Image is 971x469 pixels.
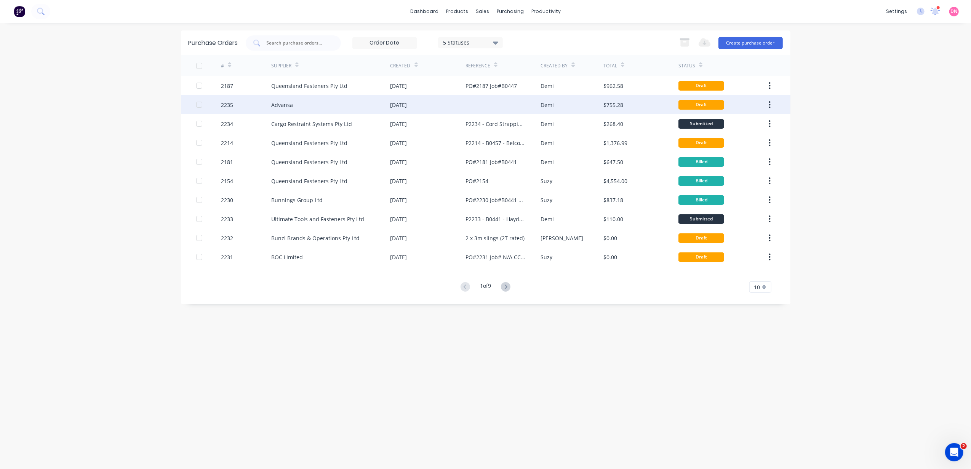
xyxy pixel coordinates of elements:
div: $837.18 [603,196,623,204]
div: [PERSON_NAME] [541,234,583,242]
div: Reference [466,62,490,69]
div: P2233 - B0441 - Haydens St - CC 301 [466,215,525,223]
div: PO#2181 Job#B0441 [466,158,517,166]
span: DN [951,8,958,15]
div: 2230 [221,196,233,204]
div: Suzy [541,253,552,261]
div: 2 x 3m slings (2T rated) [466,234,525,242]
div: 2234 [221,120,233,128]
div: Billed [678,176,724,186]
div: $268.40 [603,120,623,128]
div: Total [603,62,617,69]
div: purchasing [493,6,528,17]
div: Demi [541,215,554,223]
div: $110.00 [603,215,623,223]
div: [DATE] [390,82,407,90]
div: [DATE] [390,196,407,204]
div: Created [390,62,411,69]
div: Demi [541,82,554,90]
div: 2187 [221,82,233,90]
div: Advansa [271,101,293,109]
div: Supplier [271,62,291,69]
div: 2214 [221,139,233,147]
div: Demi [541,120,554,128]
div: Created By [541,62,568,69]
div: Bunzl Brands & Operations Pty Ltd [271,234,360,242]
div: Draft [678,252,724,262]
a: dashboard [406,6,442,17]
div: [DATE] [390,139,407,147]
div: [DATE] [390,177,407,185]
div: Suzy [541,177,552,185]
div: Billed [678,157,724,167]
span: 2 [961,443,967,449]
div: PO#2231 Job# N/A CC#230 Equipment [466,253,525,261]
div: Status [678,62,695,69]
div: Draft [678,138,724,148]
div: Cargo Restraint Systems Pty Ltd [271,120,352,128]
div: 1 of 9 [480,282,491,293]
div: [DATE] [390,234,407,242]
iframe: Intercom live chat [945,443,963,461]
div: Demi [541,158,554,166]
div: PO#2230 Job#B0441 CC#303 [466,196,525,204]
div: [DATE] [390,253,407,261]
div: # [221,62,224,69]
div: $647.50 [603,158,623,166]
div: [DATE] [390,215,407,223]
div: 2235 [221,101,233,109]
input: Search purchase orders... [266,39,329,47]
div: $4,554.00 [603,177,627,185]
div: P2234 - Cord Strapping - CC 302 [466,120,525,128]
div: 2231 [221,253,233,261]
div: products [442,6,472,17]
div: Draft [678,233,724,243]
div: Purchase Orders [189,38,238,48]
span: 10 [754,283,760,291]
div: Queensland Fasteners Pty Ltd [271,177,347,185]
img: Factory [14,6,25,17]
input: Order Date [353,37,417,49]
div: 2181 [221,158,233,166]
div: $755.28 [603,101,623,109]
div: Demi [541,101,554,109]
div: $962.58 [603,82,623,90]
div: P2214 - B0457 - Belcorp - Code: 301 [466,139,525,147]
div: 2232 [221,234,233,242]
div: Submitted [678,214,724,224]
div: $1,376.99 [603,139,627,147]
div: PO#2187 Job#B0447 [466,82,517,90]
div: BOC Limited [271,253,303,261]
div: 5 Statuses [443,38,497,46]
div: Draft [678,81,724,91]
div: settings [882,6,911,17]
div: PO#2154 [466,177,488,185]
div: $0.00 [603,253,617,261]
div: [DATE] [390,120,407,128]
div: Demi [541,139,554,147]
div: [DATE] [390,158,407,166]
div: sales [472,6,493,17]
div: [DATE] [390,101,407,109]
div: Queensland Fasteners Pty Ltd [271,82,347,90]
div: Draft [678,100,724,110]
div: Ultimate Tools and Fasteners Pty Ltd [271,215,364,223]
div: Submitted [678,119,724,129]
div: $0.00 [603,234,617,242]
div: Queensland Fasteners Pty Ltd [271,139,347,147]
button: Create purchase order [718,37,783,49]
div: 2154 [221,177,233,185]
div: Bunnings Group Ltd [271,196,323,204]
div: 2233 [221,215,233,223]
div: Billed [678,195,724,205]
div: Queensland Fasteners Pty Ltd [271,158,347,166]
div: Suzy [541,196,552,204]
div: productivity [528,6,565,17]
